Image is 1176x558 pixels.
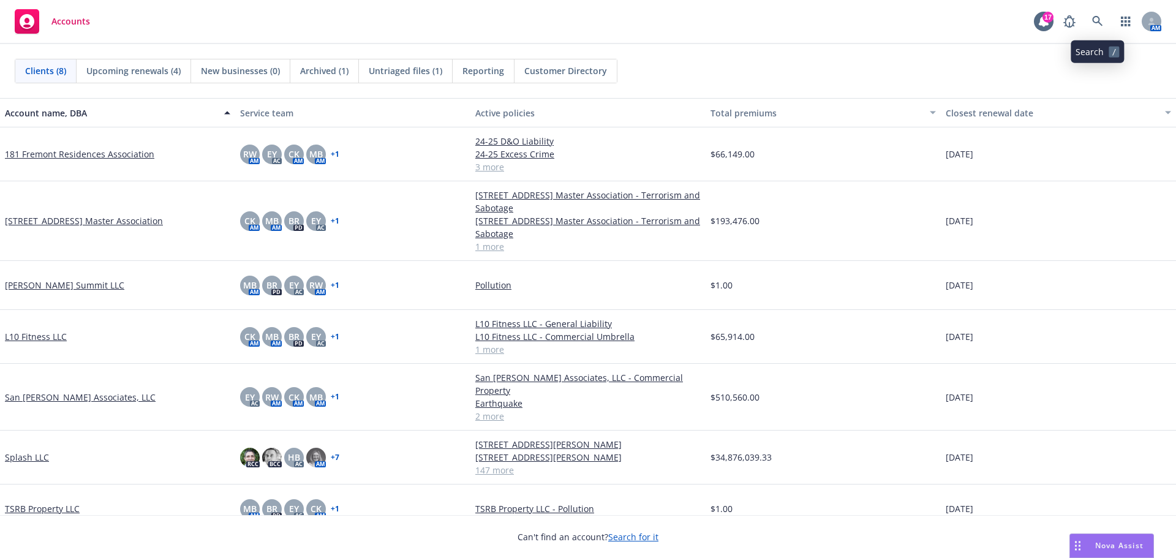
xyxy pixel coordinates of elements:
[5,330,67,343] a: L10 Fitness LLC
[288,451,300,464] span: HB
[1069,533,1154,558] button: Nova Assist
[201,64,280,77] span: New businesses (0)
[475,464,701,477] a: 147 more
[266,502,277,515] span: BR
[1114,9,1138,34] a: Switch app
[475,502,701,515] a: TSRB Property LLC - Pollution
[518,530,658,543] span: Can't find an account?
[470,98,706,127] button: Active policies
[608,531,658,543] a: Search for it
[710,330,755,343] span: $65,914.00
[475,214,701,240] a: [STREET_ADDRESS] Master Association - Terrorism and Sabotage
[475,240,701,253] a: 1 more
[331,217,339,225] a: + 1
[5,107,217,119] div: Account name, DBA
[1070,534,1085,557] div: Drag to move
[331,151,339,158] a: + 1
[10,4,95,39] a: Accounts
[475,107,701,119] div: Active policies
[946,148,973,160] span: [DATE]
[946,214,973,227] span: [DATE]
[244,214,255,227] span: CK
[475,189,701,214] a: [STREET_ADDRESS] Master Association - Terrorism and Sabotage
[5,148,154,160] a: 181 Fremont Residences Association
[5,451,49,464] a: Splash LLC
[475,410,701,423] a: 2 more
[306,448,326,467] img: photo
[946,279,973,292] span: [DATE]
[311,502,322,515] span: CK
[5,279,124,292] a: [PERSON_NAME] Summit LLC
[288,214,300,227] span: BR
[706,98,941,127] button: Total premiums
[331,505,339,513] a: + 1
[5,391,156,404] a: San [PERSON_NAME] Associates, LLC
[331,333,339,341] a: + 1
[289,279,299,292] span: EY
[245,391,255,404] span: EY
[946,451,973,464] span: [DATE]
[262,448,282,467] img: photo
[710,107,922,119] div: Total premiums
[1085,9,1110,34] a: Search
[309,148,323,160] span: MB
[710,279,733,292] span: $1.00
[265,214,279,227] span: MB
[300,64,349,77] span: Archived (1)
[1095,540,1144,551] span: Nova Assist
[946,107,1158,119] div: Closest renewal date
[309,391,323,404] span: MB
[243,148,257,160] span: RW
[710,148,755,160] span: $66,149.00
[240,107,466,119] div: Service team
[710,502,733,515] span: $1.00
[288,148,300,160] span: CK
[946,391,973,404] span: [DATE]
[244,330,255,343] span: CK
[941,98,1176,127] button: Closest renewal date
[265,330,279,343] span: MB
[475,317,701,330] a: L10 Fitness LLC - General Liability
[1042,12,1053,23] div: 17
[475,148,701,160] a: 24-25 Excess Crime
[311,214,321,227] span: EY
[475,160,701,173] a: 3 more
[475,279,701,292] a: Pollution
[265,391,279,404] span: RW
[475,371,701,397] a: San [PERSON_NAME] Associates, LLC - Commercial Property
[475,397,701,410] a: Earthquake
[475,135,701,148] a: 24-25 D&O Liability
[475,438,701,451] a: [STREET_ADDRESS][PERSON_NAME]
[309,279,323,292] span: RW
[331,393,339,401] a: + 1
[51,17,90,26] span: Accounts
[946,330,973,343] span: [DATE]
[710,391,759,404] span: $510,560.00
[710,451,772,464] span: $34,876,039.33
[475,330,701,343] a: L10 Fitness LLC - Commercial Umbrella
[86,64,181,77] span: Upcoming renewals (4)
[1057,9,1082,34] a: Report a Bug
[311,330,321,343] span: EY
[462,64,504,77] span: Reporting
[710,214,759,227] span: $193,476.00
[243,502,257,515] span: MB
[5,502,80,515] a: TSRB Property LLC
[331,282,339,289] a: + 1
[524,64,607,77] span: Customer Directory
[243,279,257,292] span: MB
[946,502,973,515] span: [DATE]
[288,330,300,343] span: BR
[235,98,470,127] button: Service team
[331,454,339,461] a: + 7
[266,279,277,292] span: BR
[289,502,299,515] span: EY
[288,391,300,404] span: CK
